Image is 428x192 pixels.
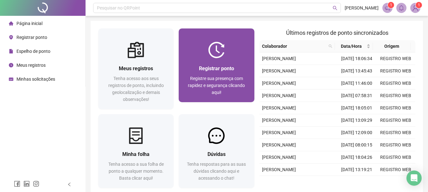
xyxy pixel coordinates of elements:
[411,3,420,13] img: 95045
[262,142,296,147] span: [PERSON_NAME]
[388,2,394,8] sup: 1
[9,77,13,81] span: schedule
[390,3,392,7] span: 1
[416,2,422,8] sup: Atualize o seu contato no menu Meus Dados
[33,181,39,187] span: instagram
[337,139,376,151] td: [DATE] 08:00:15
[108,162,164,181] span: Tenha acesso a sua folha de ponto a qualquer momento. Basta clicar aqui!
[337,43,365,50] span: Data/Hora
[23,181,30,187] span: linkedin
[337,164,376,176] td: [DATE] 13:19:21
[376,65,415,77] td: REGISTRO WEB
[119,65,153,71] span: Meus registros
[406,170,422,186] div: Open Intercom Messenger
[385,5,390,11] span: notification
[337,90,376,102] td: [DATE] 07:58:31
[9,35,13,40] span: environment
[262,167,296,172] span: [PERSON_NAME]
[337,53,376,65] td: [DATE] 18:06:34
[376,139,415,151] td: REGISTRO WEB
[262,155,296,160] span: [PERSON_NAME]
[9,21,13,26] span: home
[262,68,296,73] span: [PERSON_NAME]
[199,65,234,71] span: Registrar ponto
[376,53,415,65] td: REGISTRO WEB
[399,5,404,11] span: bell
[108,76,164,102] span: Tenha acesso aos seus registros de ponto, incluindo geolocalização e demais observações!
[376,164,415,176] td: REGISTRO WEB
[9,63,13,67] span: clock-circle
[16,49,50,54] span: Espelho de ponto
[337,65,376,77] td: [DATE] 13:45:43
[179,114,254,188] a: DúvidasTenha respostas para as suas dúvidas clicando aqui e acessando o chat!
[337,102,376,114] td: [DATE] 18:05:01
[262,118,296,123] span: [PERSON_NAME]
[337,176,376,188] td: [DATE] 11:17:16
[262,81,296,86] span: [PERSON_NAME]
[9,49,13,53] span: file
[286,29,388,36] span: Últimos registros de ponto sincronizados
[122,151,150,157] span: Minha folha
[262,56,296,61] span: [PERSON_NAME]
[376,90,415,102] td: REGISTRO WEB
[337,77,376,90] td: [DATE] 11:46:00
[262,93,296,98] span: [PERSON_NAME]
[337,151,376,164] td: [DATE] 18:04:26
[187,162,246,181] span: Tenha respostas para as suas dúvidas clicando aqui e acessando o chat!
[179,28,254,102] a: Registrar pontoRegistre sua presença com rapidez e segurança clicando aqui!
[376,114,415,127] td: REGISTRO WEB
[418,3,420,7] span: 1
[98,114,174,188] a: Minha folhaTenha acesso a sua folha de ponto a qualquer momento. Basta clicar aqui!
[14,181,20,187] span: facebook
[327,41,334,51] span: search
[16,63,46,68] span: Meus registros
[376,77,415,90] td: REGISTRO WEB
[333,6,337,10] span: search
[98,28,174,109] a: Meus registrosTenha acesso aos seus registros de ponto, incluindo geolocalização e demais observa...
[335,40,373,53] th: Data/Hora
[262,105,296,110] span: [PERSON_NAME]
[345,4,379,11] span: [PERSON_NAME]
[262,130,296,135] span: [PERSON_NAME]
[337,114,376,127] td: [DATE] 13:09:29
[376,176,415,188] td: REGISTRO WEB
[373,40,411,53] th: Origem
[329,44,332,48] span: search
[208,151,226,157] span: Dúvidas
[376,127,415,139] td: REGISTRO WEB
[16,21,42,26] span: Página inicial
[188,76,245,95] span: Registre sua presença com rapidez e segurança clicando aqui!
[376,151,415,164] td: REGISTRO WEB
[16,35,47,40] span: Registrar ponto
[262,43,326,50] span: Colaborador
[376,102,415,114] td: REGISTRO WEB
[67,182,72,187] span: left
[16,77,55,82] span: Minhas solicitações
[337,127,376,139] td: [DATE] 12:09:00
